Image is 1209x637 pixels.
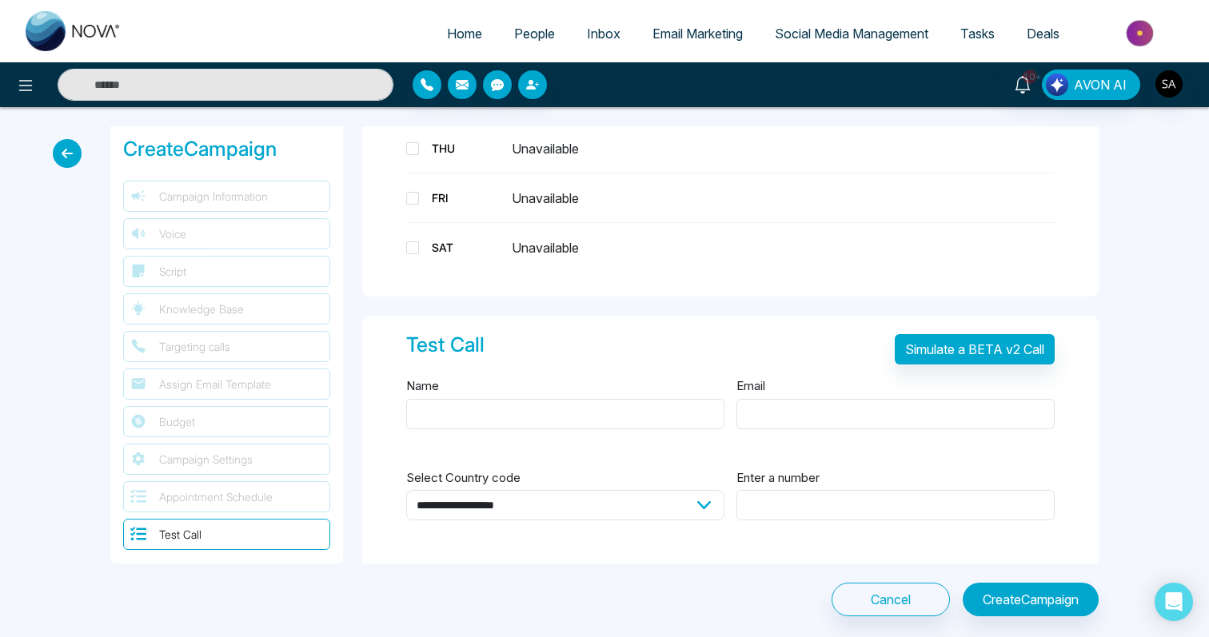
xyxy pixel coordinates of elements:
span: Appointment Schedule [159,488,273,505]
span: AVON AI [1074,75,1127,94]
span: Script [159,263,186,280]
a: Social Media Management [759,18,944,49]
a: Deals [1011,18,1075,49]
div: FRI [425,189,505,206]
div: THU [425,140,505,157]
span: People [514,26,555,42]
label: Enter a number [736,469,820,488]
button: AVON AI [1042,70,1140,100]
span: 10+ [1023,70,1037,84]
span: Campaign Settings [159,451,253,468]
img: Market-place.gif [1083,15,1199,51]
label: Name [406,377,439,396]
span: Unavailable [512,139,579,158]
button: Cancel [832,583,950,616]
span: Targeting calls [159,338,230,355]
a: Tasks [944,18,1011,49]
span: Test Call [159,526,201,543]
button: CreateCampaign [963,583,1099,616]
button: Simulate a BETA v2 Call [895,334,1055,364]
span: Deals [1027,26,1059,42]
a: Inbox [571,18,636,49]
span: Unavailable [512,238,579,257]
span: Unavailable [512,189,579,208]
span: Home [447,26,482,42]
span: Social Media Management [775,26,928,42]
span: Inbox [587,26,620,42]
span: Budget [159,413,195,430]
img: Lead Flow [1046,74,1068,96]
span: Tasks [960,26,995,42]
img: Nova CRM Logo [26,11,122,51]
label: Email [736,377,765,396]
span: Campaign Information [159,188,268,205]
img: User Avatar [1155,70,1183,98]
span: Knowledge Base [159,301,244,317]
span: Assign Email Template [159,376,271,392]
span: Voice [159,225,186,242]
label: Select Country code [406,469,521,488]
a: People [498,18,571,49]
div: SAT [425,239,505,256]
a: 10+ [1004,70,1042,98]
div: Test Call [406,330,485,360]
a: Home [431,18,498,49]
div: Create Campaign [123,134,330,165]
div: Open Intercom Messenger [1155,583,1193,621]
a: Email Marketing [636,18,759,49]
span: Email Marketing [652,26,743,42]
